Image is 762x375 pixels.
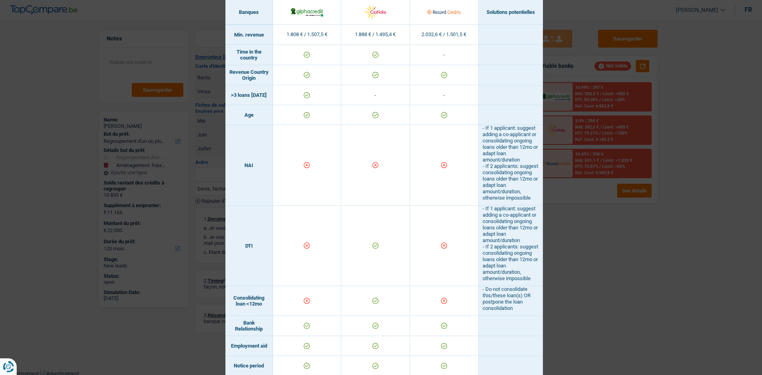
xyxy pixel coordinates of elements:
[225,125,273,206] td: NAI
[410,85,479,105] td: -
[427,4,461,21] img: Record Credits
[358,4,392,21] img: Cofidis
[290,7,324,17] img: AlphaCredit
[341,25,410,45] td: 1.888 € / 1.495,4 €
[225,336,273,356] td: Employment aid
[225,85,273,105] td: >3 loans [DATE]
[225,45,273,65] td: Time in the country
[225,206,273,286] td: DTI
[410,25,479,45] td: 2.032,6 € / 1.501,5 €
[225,25,273,45] td: Min. revenue
[341,85,410,105] td: -
[225,316,273,336] td: Bank Relationship
[225,286,273,316] td: Consolidating loan <12mo
[225,105,273,125] td: Age
[479,206,543,286] td: - If 1 applicant: suggest adding a co-applicant or consolidating ongoing loans older than 12mo or...
[410,45,479,65] td: -
[273,25,342,45] td: 1.808 € / 1.507,5 €
[479,125,543,206] td: - If 1 applicant: suggest adding a co-applicant or consolidating ongoing loans older than 12mo or...
[479,286,543,316] td: - Do not consolidate this/these loan(s) OR postpone the loan consolidation
[225,65,273,85] td: Revenue Country Origin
